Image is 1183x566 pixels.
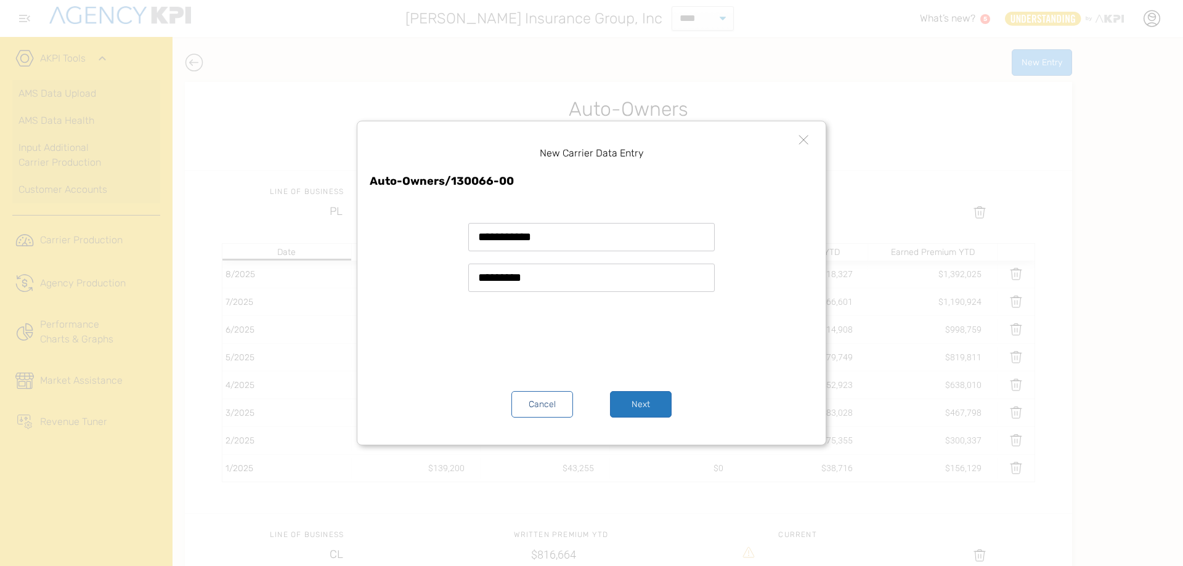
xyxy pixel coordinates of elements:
[511,391,573,418] button: Cancel
[445,174,451,188] span: /
[540,146,644,161] h1: New Carrier Data Entry
[610,391,672,418] button: Next
[370,174,445,188] span: Auto-Owners
[451,174,514,188] span: 130066-00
